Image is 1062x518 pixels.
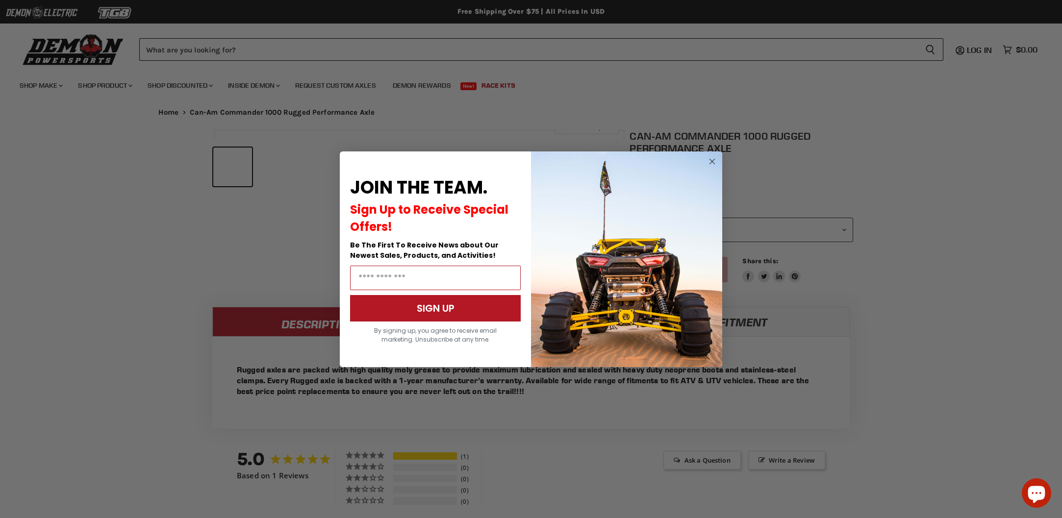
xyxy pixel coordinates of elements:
img: a9095488-b6e7-41ba-879d-588abfab540b.jpeg [531,151,722,367]
inbox-online-store-chat: Shopify online store chat [1019,478,1054,510]
span: By signing up, you agree to receive email marketing. Unsubscribe at any time. [374,326,497,344]
button: Close dialog [706,155,718,168]
button: SIGN UP [350,295,521,321]
span: Sign Up to Receive Special Offers! [350,201,508,235]
span: Be The First To Receive News about Our Newest Sales, Products, and Activities! [350,240,499,260]
span: JOIN THE TEAM. [350,175,487,200]
input: Email Address [350,266,521,290]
